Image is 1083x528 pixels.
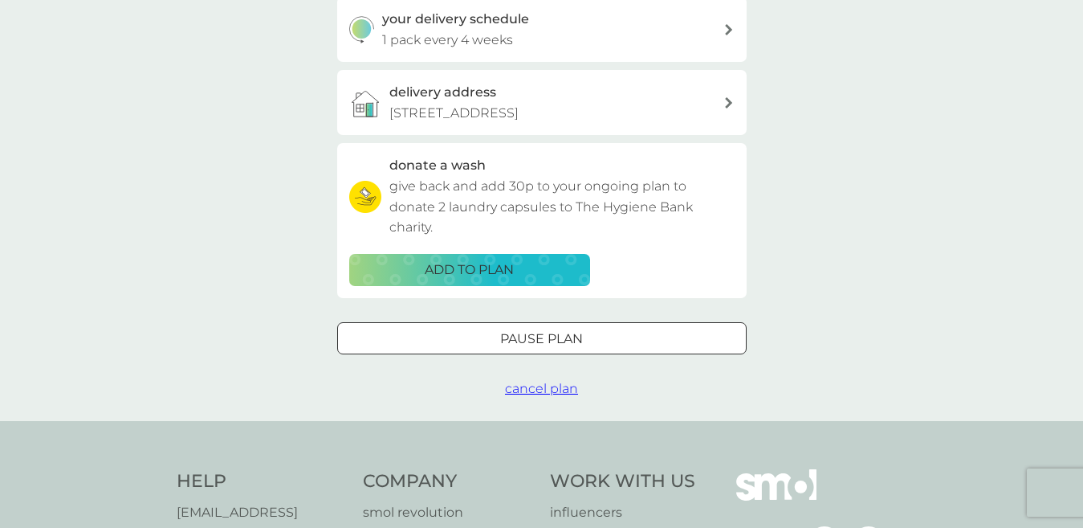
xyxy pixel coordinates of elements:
[363,469,534,494] h4: Company
[389,82,496,103] h3: delivery address
[382,30,513,51] p: 1 pack every 4 weeks
[337,322,747,354] button: Pause plan
[425,260,514,280] p: ADD TO PLAN
[550,502,695,523] a: influencers
[363,502,534,523] a: smol revolution
[389,103,519,124] p: [STREET_ADDRESS]
[505,381,578,396] span: cancel plan
[389,155,486,176] h3: donate a wash
[337,70,747,135] a: delivery address[STREET_ADDRESS]
[736,469,816,524] img: smol
[382,9,529,30] h3: your delivery schedule
[500,329,583,350] p: Pause plan
[177,469,348,494] h4: Help
[505,379,578,399] button: cancel plan
[389,176,735,238] p: give back and add 30p to your ongoing plan to donate 2 laundry capsules to The Hygiene Bank charity.
[349,254,590,286] button: ADD TO PLAN
[550,469,695,494] h4: Work With Us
